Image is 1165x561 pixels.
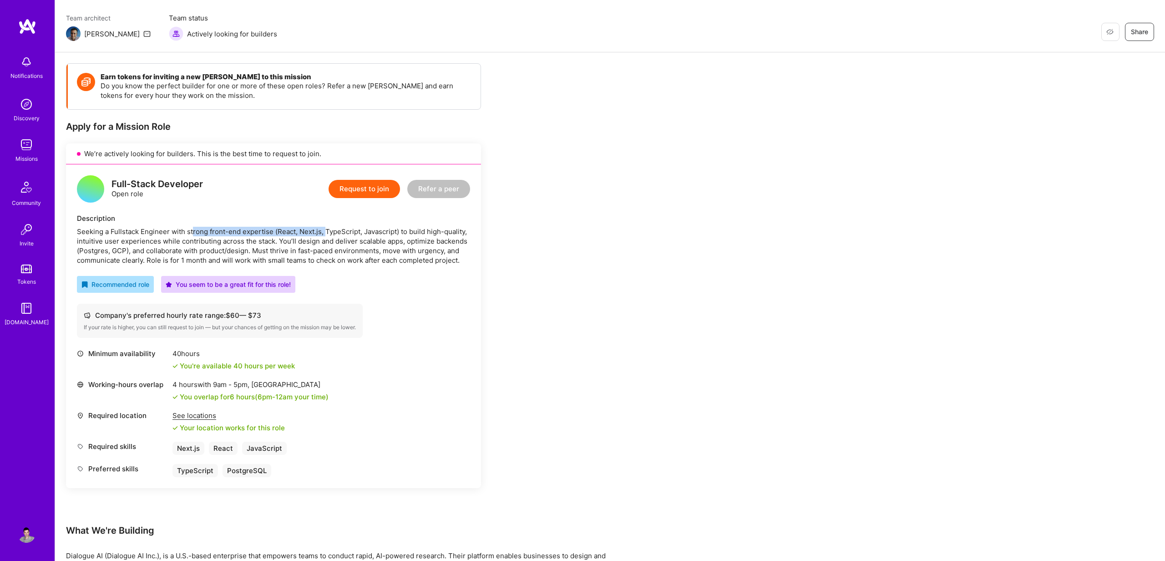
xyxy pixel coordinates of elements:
[66,26,81,41] img: Team Architect
[172,363,178,369] i: icon Check
[77,214,470,223] div: Description
[77,349,168,358] div: Minimum availability
[17,525,35,543] img: User Avatar
[17,220,35,239] img: Invite
[5,317,49,327] div: [DOMAIN_NAME]
[329,180,400,198] button: Request to join
[172,411,285,420] div: See locations
[187,29,277,39] span: Actively looking for builders
[17,277,36,286] div: Tokens
[101,73,471,81] h4: Earn tokens for inviting a new [PERSON_NAME] to this mission
[81,280,149,289] div: Recommended role
[17,95,35,113] img: discovery
[172,423,285,433] div: Your location works for this role
[84,311,356,320] div: Company's preferred hourly rate range: $ 60 — $ 73
[77,380,168,389] div: Working-hours overlap
[1125,23,1154,41] button: Share
[77,412,84,419] i: icon Location
[77,464,168,474] div: Preferred skills
[1131,27,1148,36] span: Share
[77,442,168,451] div: Required skills
[17,136,35,154] img: teamwork
[172,425,178,431] i: icon Check
[169,26,183,41] img: Actively looking for builders
[15,176,37,198] img: Community
[77,73,95,91] img: Token icon
[77,443,84,450] i: icon Tag
[211,380,251,389] span: 9am - 5pm ,
[1106,28,1114,36] i: icon EyeClosed
[223,464,271,477] div: PostgreSQL
[111,179,203,189] div: Full-Stack Developer
[101,81,471,100] p: Do you know the perfect builder for one or more of these open roles? Refer a new [PERSON_NAME] an...
[172,464,218,477] div: TypeScript
[166,280,291,289] div: You seem to be a great fit for this role!
[66,525,612,536] div: What We're Building
[84,29,140,39] div: [PERSON_NAME]
[14,113,40,123] div: Discovery
[66,143,481,164] div: We’re actively looking for builders. This is the best time to request to join.
[166,281,172,288] i: icon PurpleStar
[17,299,35,317] img: guide book
[258,393,293,401] span: 6pm - 12am
[21,265,32,273] img: tokens
[172,442,204,455] div: Next.js
[111,179,203,199] div: Open role
[84,312,91,319] i: icon Cash
[10,71,43,81] div: Notifications
[77,350,84,357] i: icon Clock
[15,154,38,163] div: Missions
[172,380,329,389] div: 4 hours with [GEOGRAPHIC_DATA]
[81,281,88,288] i: icon RecommendedBadge
[242,442,287,455] div: JavaScript
[77,411,168,420] div: Required location
[77,465,84,472] i: icon Tag
[143,30,151,37] i: icon Mail
[172,394,178,400] i: icon Check
[172,361,295,371] div: You're available 40 hours per week
[20,239,34,248] div: Invite
[407,180,470,198] button: Refer a peer
[77,227,470,265] div: Seeking a Fullstack Engineer with strong front-end expertise (React, Next.js, TypeScript, Javascr...
[66,13,151,23] span: Team architect
[17,53,35,71] img: bell
[66,121,481,133] div: Apply for a Mission Role
[15,525,38,543] a: User Avatar
[18,18,36,35] img: logo
[12,198,41,208] div: Community
[180,392,329,402] div: You overlap for 6 hours ( your time)
[209,442,238,455] div: React
[172,349,295,358] div: 40 hours
[169,13,277,23] span: Team status
[77,381,84,388] i: icon World
[84,324,356,331] div: If your rate is higher, you can still request to join — but your chances of getting on the missio...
